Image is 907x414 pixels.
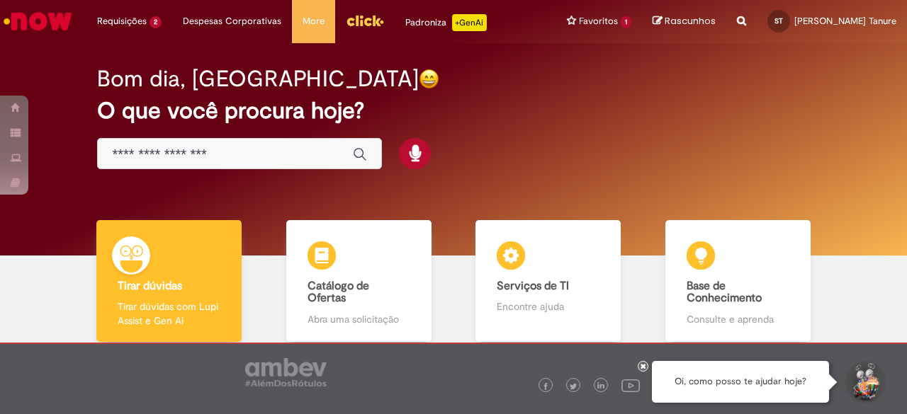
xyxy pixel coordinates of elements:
[303,14,325,28] span: More
[1,7,74,35] img: ServiceNow
[687,279,762,306] b: Base de Conhecimento
[653,15,716,28] a: Rascunhos
[264,220,454,343] a: Catálogo de Ofertas Abra uma solicitação
[74,220,264,343] a: Tirar dúvidas Tirar dúvidas com Lupi Assist e Gen Ai
[97,98,809,123] h2: O que você procura hoje?
[150,16,162,28] span: 2
[579,14,618,28] span: Favoritos
[97,67,419,91] h2: Bom dia, [GEOGRAPHIC_DATA]
[621,376,640,394] img: logo_footer_youtube.png
[97,14,147,28] span: Requisições
[245,358,327,386] img: logo_footer_ambev_rotulo_gray.png
[308,279,369,306] b: Catálogo de Ofertas
[405,14,487,31] div: Padroniza
[453,220,643,343] a: Serviços de TI Encontre ajuda
[794,15,896,27] span: [PERSON_NAME] Tanure
[621,16,631,28] span: 1
[497,279,569,293] b: Serviços de TI
[452,14,487,31] p: +GenAi
[687,312,789,326] p: Consulte e aprenda
[774,16,783,25] span: ST
[652,361,829,403] div: Oi, como posso te ajudar hoje?
[665,14,716,28] span: Rascunhos
[570,383,577,390] img: logo_footer_twitter.png
[542,383,549,390] img: logo_footer_facebook.png
[118,299,220,328] p: Tirar dúvidas com Lupi Assist e Gen Ai
[183,14,281,28] span: Despesas Corporativas
[497,299,599,314] p: Encontre ajuda
[643,220,833,343] a: Base de Conhecimento Consulte e aprenda
[346,10,384,31] img: click_logo_yellow_360x200.png
[118,279,182,293] b: Tirar dúvidas
[419,69,439,89] img: happy-face.png
[597,382,604,391] img: logo_footer_linkedin.png
[308,312,410,326] p: Abra uma solicitação
[843,361,886,403] button: Iniciar Conversa de Suporte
